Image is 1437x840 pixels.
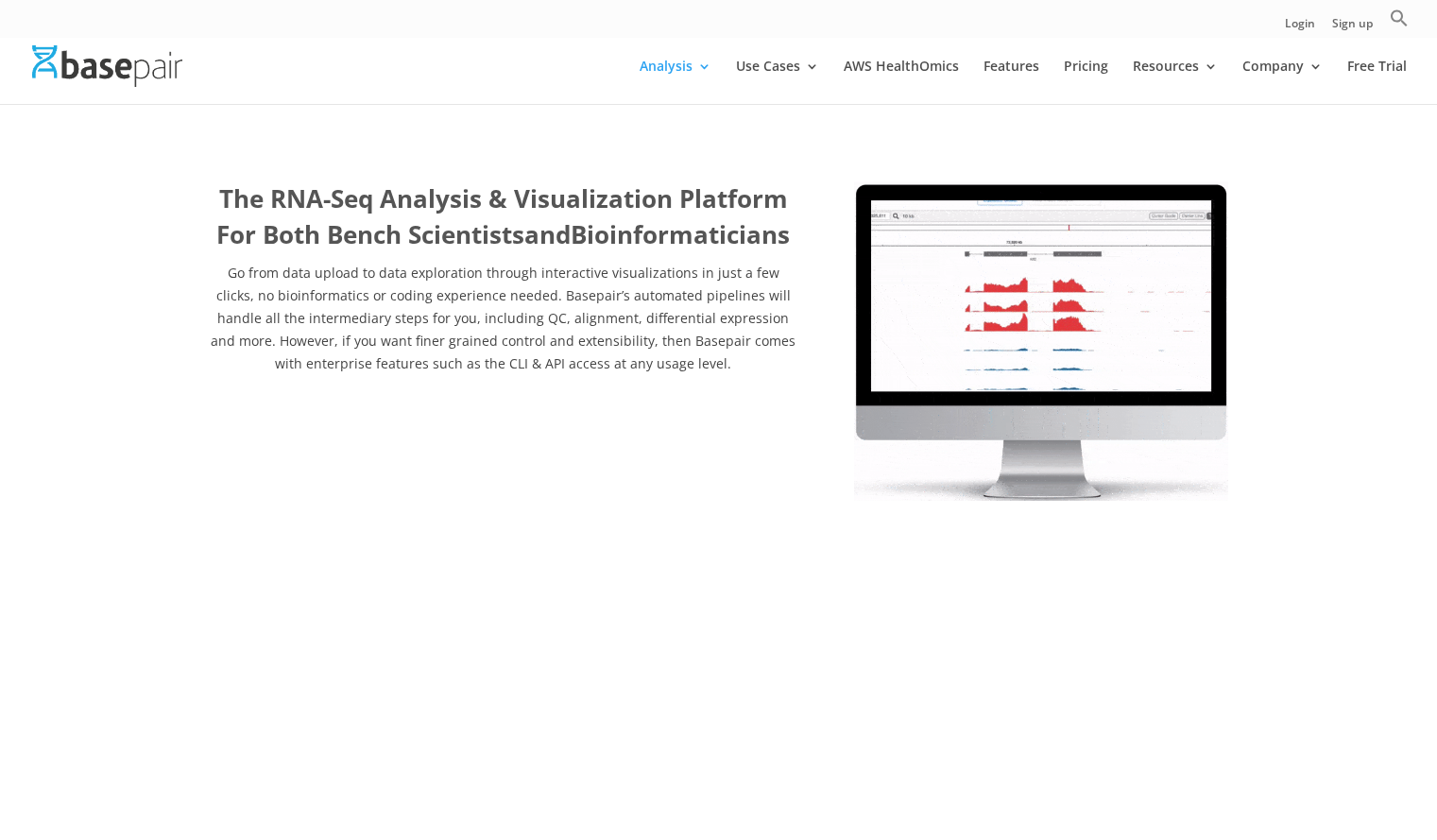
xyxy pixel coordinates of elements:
[1064,60,1108,104] a: Pricing
[1133,60,1218,104] a: Resources
[524,217,571,251] b: and
[854,181,1228,501] img: RNA Seq 2022
[844,60,959,104] a: AWS HealthOmics
[1390,9,1409,27] svg: Search
[736,60,819,104] a: Use Cases
[32,45,182,86] img: Basepair
[1390,9,1409,38] a: Search Icon Link
[1242,60,1323,104] a: Company
[209,262,798,374] p: Go from data upload to data exploration through interactive visualizations in just a few clicks, ...
[984,60,1039,104] a: Features
[358,403,648,450] a: Analyze Six Samples for Free
[1285,18,1315,38] a: Login
[571,217,790,251] b: Bioinformaticians
[1332,18,1373,38] a: Sign up
[640,60,711,104] a: Analysis
[216,181,788,251] b: The RNA-Seq Analysis & Visualization Platform For Both Bench Scientists
[1347,60,1407,104] a: Free Trial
